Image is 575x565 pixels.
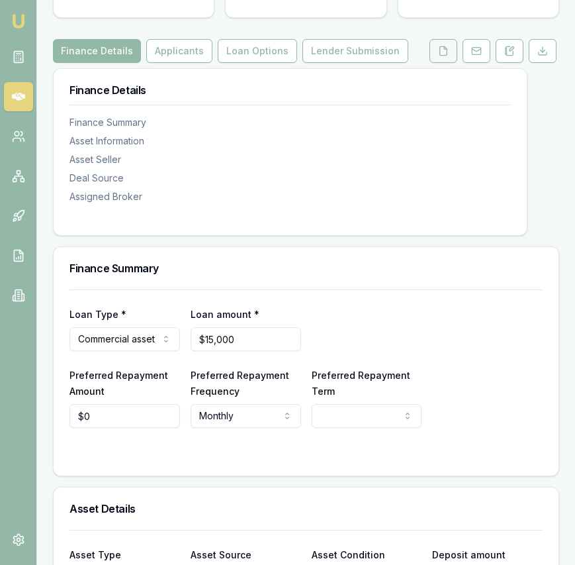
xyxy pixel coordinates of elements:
[69,190,511,203] div: Assigned Broker
[69,172,511,185] div: Deal Source
[69,370,168,397] label: Preferred Repayment Amount
[69,153,511,166] div: Asset Seller
[69,134,511,148] div: Asset Information
[69,549,121,560] label: Asset Type
[69,263,543,274] h3: Finance Summary
[69,404,180,428] input: $
[53,39,144,63] a: Finance Details
[69,309,126,320] label: Loan Type *
[218,39,297,63] button: Loan Options
[312,549,385,560] label: Asset Condition
[144,39,215,63] a: Applicants
[69,503,543,514] h3: Asset Details
[191,309,259,320] label: Loan amount *
[53,39,141,63] button: Finance Details
[215,39,300,63] a: Loan Options
[191,549,251,560] label: Asset Source
[69,85,511,95] h3: Finance Details
[146,39,212,63] button: Applicants
[300,39,411,63] a: Lender Submission
[11,13,26,29] img: emu-icon-u.png
[191,327,301,351] input: $
[312,370,410,397] label: Preferred Repayment Term
[302,39,408,63] button: Lender Submission
[432,549,506,560] label: Deposit amount
[191,370,289,397] label: Preferred Repayment Frequency
[69,116,511,129] div: Finance Summary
